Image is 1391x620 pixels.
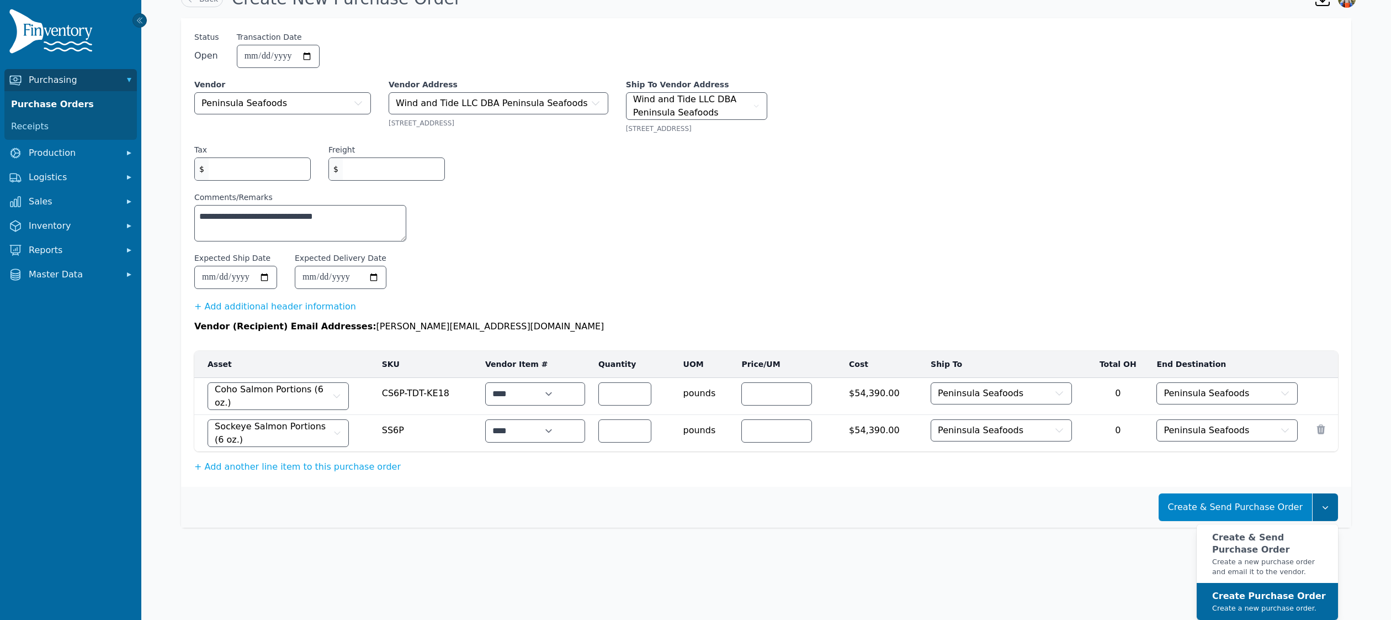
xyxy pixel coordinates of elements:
th: Quantity [592,351,677,378]
label: Expected Delivery Date [295,253,386,264]
label: Freight [328,144,355,155]
button: Inventory [4,215,137,237]
th: Asset [194,351,375,378]
button: Peninsula Seafoods [1156,419,1298,442]
span: Sockeye Salmon Portions (6 oz.) [215,420,331,446]
small: Create a new purchase order. [1212,603,1326,613]
span: Vendor (Recipient) Email Addresses: [194,321,376,332]
button: Purchasing [4,69,137,91]
button: + Add another line item to this purchase order [194,460,401,474]
th: Price/UM [735,351,842,378]
button: Production [4,142,137,164]
span: Wind and Tide LLC DBA Peninsula Seafoods [396,97,588,110]
strong: Create & Send Purchase Order [1212,532,1289,555]
span: Peninsula Seafoods [201,97,287,110]
span: $ [195,158,209,180]
td: CS6P-TDT-KE18 [375,378,479,415]
span: Master Data [29,268,117,281]
a: Purchase Orders [7,93,135,115]
strong: Create Purchase Order [1212,591,1326,601]
th: Total OH [1086,351,1150,378]
label: Vendor [194,79,371,90]
button: Logistics [4,166,137,188]
th: SKU [375,351,479,378]
label: Vendor Address [389,79,608,90]
button: Coho Salmon Portions (6 oz.) [208,382,349,410]
span: Purchasing [29,73,117,87]
th: Cost [842,351,924,378]
img: Finventory [9,9,97,58]
span: Logistics [29,171,117,184]
label: Expected Ship Date [194,253,270,264]
td: SS6P [375,415,479,452]
span: Production [29,146,117,160]
button: Wind and Tide LLC DBA Peninsula Seafoods [389,92,608,114]
span: Coho Salmon Portions (6 oz.) [215,383,330,409]
span: [PERSON_NAME][EMAIL_ADDRESS][DOMAIN_NAME] [376,321,604,332]
span: Wind and Tide LLC DBA Peninsula Seafoods [633,93,751,119]
label: Comments/Remarks [194,192,406,203]
button: Wind and Tide LLC DBA Peninsula Seafoods [626,92,767,120]
th: End Destination [1150,351,1312,378]
th: Ship To [924,351,1086,378]
button: Sales [4,191,137,213]
div: [STREET_ADDRESS] [626,124,767,133]
button: Remove [1315,424,1326,435]
td: 0 [1086,378,1150,415]
button: Create & Send Purchase Order [1159,493,1312,521]
span: Inventory [29,219,117,233]
button: + Add additional header information [194,300,356,313]
span: Peninsula Seafoods [1164,424,1249,437]
button: Peninsula Seafoods [931,419,1072,442]
button: Reports [4,239,137,261]
div: [STREET_ADDRESS] [389,119,608,128]
span: Reports [29,244,117,257]
button: Master Data [4,264,137,286]
label: Transaction Date [237,31,302,43]
button: Peninsula Seafoods [931,382,1072,404]
th: Vendor Item # [479,351,592,378]
span: pounds [683,419,729,437]
span: Peninsula Seafoods [1164,387,1249,400]
label: Ship To Vendor Address [626,79,767,90]
button: Sockeye Salmon Portions (6 oz.) [208,419,349,447]
span: Sales [29,195,117,208]
td: 0 [1086,415,1150,452]
th: UOM [677,351,735,378]
span: $ [329,158,343,180]
span: pounds [683,382,729,400]
button: Peninsula Seafoods [194,92,371,114]
small: Create a new purchase order and email it to the vendor. [1212,557,1329,576]
label: Tax [194,144,207,155]
span: $54,390.00 [849,419,917,437]
span: Peninsula Seafoods [938,424,1023,437]
a: Receipts [7,115,135,138]
span: Peninsula Seafoods [938,387,1023,400]
button: Peninsula Seafoods [1156,382,1298,404]
span: $54,390.00 [849,382,917,400]
span: Open [194,49,219,62]
span: Status [194,31,219,43]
